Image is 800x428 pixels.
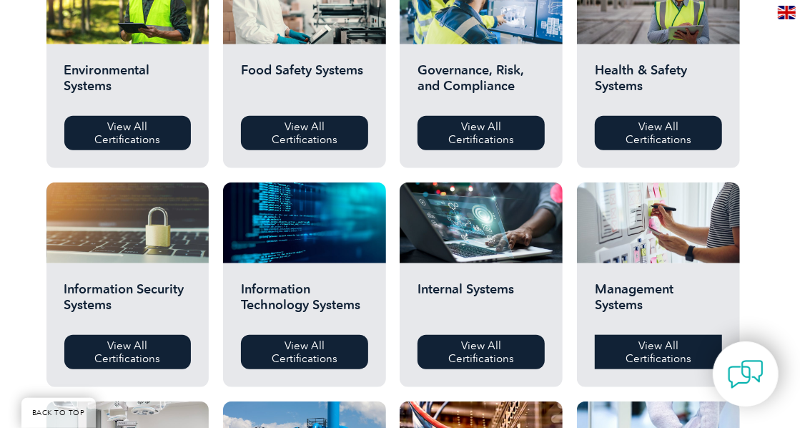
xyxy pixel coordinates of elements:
a: View All Certifications [418,116,545,150]
a: View All Certifications [418,335,545,369]
h2: Information Technology Systems [241,281,368,324]
a: View All Certifications [595,335,722,369]
h2: Management Systems [595,281,722,324]
img: en [778,6,796,19]
a: BACK TO TOP [21,398,96,428]
h2: Environmental Systems [64,62,192,105]
h2: Food Safety Systems [241,62,368,105]
h2: Information Security Systems [64,281,192,324]
h2: Internal Systems [418,281,545,324]
img: contact-chat.png [728,356,764,392]
a: View All Certifications [241,116,368,150]
h2: Governance, Risk, and Compliance [418,62,545,105]
a: View All Certifications [64,116,192,150]
h2: Health & Safety Systems [595,62,722,105]
a: View All Certifications [595,116,722,150]
a: View All Certifications [64,335,192,369]
a: View All Certifications [241,335,368,369]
